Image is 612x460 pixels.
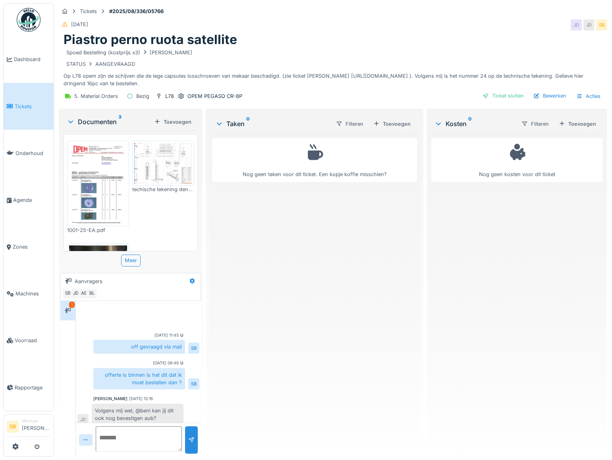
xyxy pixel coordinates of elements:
div: Tickets [80,8,97,15]
div: Bezig [136,92,149,100]
a: SB Manager[PERSON_NAME] [7,418,50,437]
div: Taken [215,119,329,128]
div: Toevoegen [370,119,414,129]
div: Spoed Bestelling (kostprijs x3) [PERSON_NAME] [66,49,192,56]
div: Bewerken [530,90,570,101]
span: Zones [13,243,50,251]
div: Volgens mij wel, @beni kan jij dit ook nog bevestigen aub? [92,404,183,425]
h1: Piastro perno ruota satellite [64,32,237,47]
span: Tickets [15,103,50,110]
strong: #2025/08/336/05766 [106,8,167,15]
div: 1001-25-EA.pdf [67,226,129,234]
sup: 0 [246,119,250,128]
a: Machines [4,270,54,317]
div: JD [571,19,582,31]
div: Nog geen taken voor dit ticket. Een kopje koffie misschien? [217,142,412,178]
div: SB [62,288,73,299]
a: Rapportage [4,364,54,411]
div: 1 [69,302,75,308]
img: 7wzxvewh8xu5w9i1cmbl0dn3xtmy [134,143,192,184]
div: [PERSON_NAME] [93,396,127,402]
div: Ticket sluiten [479,90,527,101]
div: Toevoegen [556,119,599,129]
div: Toevoegen [151,117,195,127]
div: [DATE] 12:16 [129,396,153,402]
li: [PERSON_NAME] [22,418,50,435]
div: JD [583,19,595,31]
div: Aanvragers [75,278,102,285]
img: Badge_color-CXgf-gQk.svg [17,8,41,32]
a: Agenda [4,176,54,223]
div: SB [188,343,199,354]
div: [DATE] 08:46 [153,360,179,366]
sup: 3 [118,117,122,126]
a: Dashboard [4,36,54,83]
div: Filteren [518,118,552,130]
div: L78 [165,92,174,100]
div: JD [70,288,81,299]
div: Nog geen kosten voor dit ticket [436,142,597,178]
div: SB [188,378,199,389]
a: Tickets [4,83,54,130]
img: rzvxcjhcdsobz3ukhllhog5ps5nx [69,143,127,224]
div: U [180,360,183,366]
img: i42xitcyym738wz270juk8jmp7y5 [69,245,127,349]
div: techische tekening denester.pdf [132,186,194,193]
span: Voorraad [15,337,50,344]
div: off gevraagd via mail [93,340,185,354]
span: Onderhoud [15,149,50,157]
div: Documenten [67,117,151,126]
div: [DATE] [71,21,88,28]
li: SB [7,421,19,433]
div: 5. Material Orders [74,92,118,100]
div: [DATE] 11:45 [154,332,179,338]
a: Zones [4,224,54,270]
span: Agenda [13,196,50,204]
a: Onderhoud [4,130,54,176]
div: BL [86,288,97,299]
div: U [180,332,183,338]
a: Voorraad [4,317,54,364]
div: JD [77,414,89,425]
div: Op L78 opem zijn de schijven die de lege capsules losschroeven van mekaar beschadigd. (zie ticket... [64,48,602,88]
div: Meer [121,255,141,266]
sup: 0 [468,119,472,128]
div: Filteren [332,118,367,130]
div: AB [78,288,89,299]
span: Machines [15,290,50,297]
span: Rapportage [15,384,50,391]
div: STATUS AANGEVRAAGD [66,60,135,68]
div: offerte is binnen is het dit dat ik moet bestellen dan ? [93,368,185,389]
span: Dashboard [14,56,50,63]
div: Acties [573,90,604,102]
div: SB [596,19,607,31]
div: Kosten [434,119,515,128]
div: Manager [22,418,50,424]
div: OPEM PEGASO CR-8P [187,92,242,100]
